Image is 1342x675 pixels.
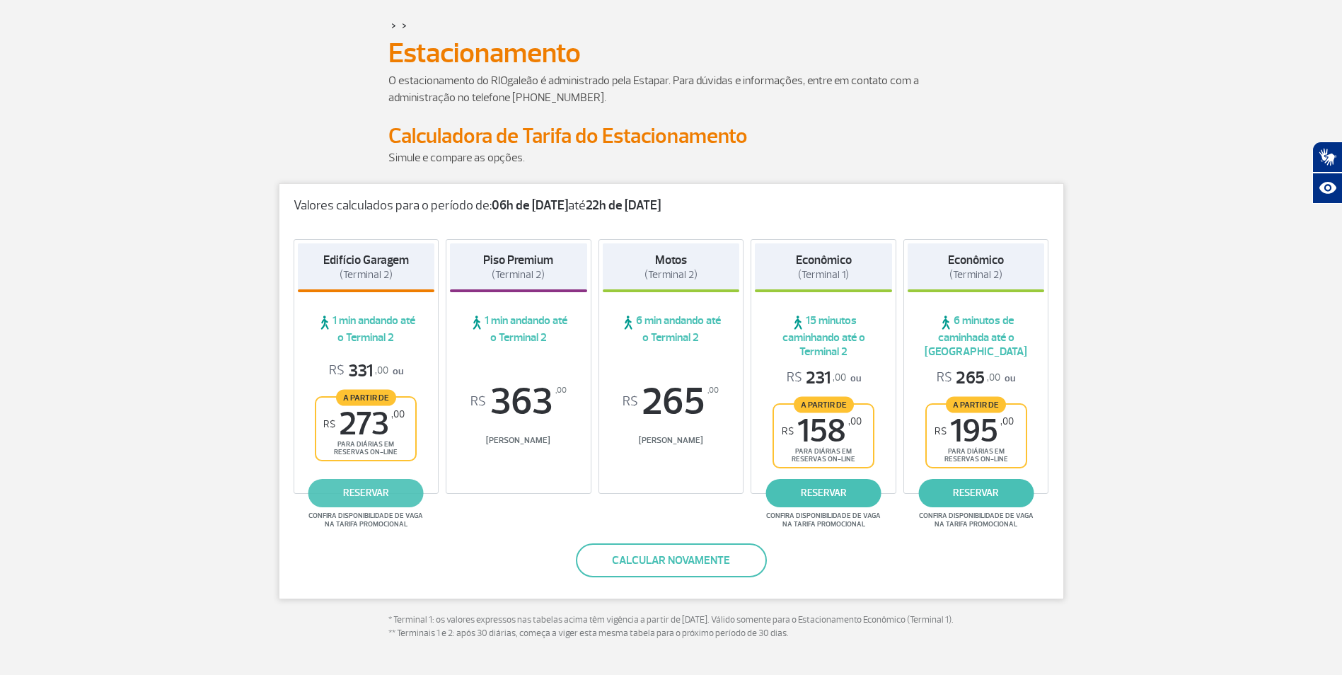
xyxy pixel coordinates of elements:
sup: ,00 [1000,415,1014,427]
span: 15 minutos caminhando até o Terminal 2 [755,313,892,359]
strong: Piso Premium [483,253,553,267]
span: Confira disponibilidade de vaga na tarifa promocional [306,512,425,529]
h2: Calculadora de Tarifa do Estacionamento [388,123,954,149]
span: Confira disponibilidade de vaga na tarifa promocional [917,512,1036,529]
strong: Econômico [948,253,1004,267]
span: 1 min andando até o Terminal 2 [450,313,587,345]
a: > [402,17,407,33]
sup: ,00 [555,383,567,398]
p: O estacionamento do RIOgaleão é administrado pela Estapar. Para dúvidas e informações, entre em c... [388,72,954,106]
span: 331 [329,360,388,382]
button: Abrir recursos assistivos. [1312,173,1342,204]
sup: R$ [782,425,794,437]
span: Confira disponibilidade de vaga na tarifa promocional [764,512,883,529]
a: reservar [766,479,881,507]
p: ou [329,360,403,382]
sup: ,00 [848,415,862,427]
span: 363 [450,383,587,421]
span: 273 [323,408,405,440]
strong: Edifício Garagem [323,253,409,267]
h1: Estacionamento [388,41,954,65]
sup: ,00 [707,383,719,398]
span: (Terminal 2) [644,268,698,282]
sup: ,00 [391,408,405,420]
span: (Terminal 2) [492,268,545,282]
p: * Terminal 1: os valores expressos nas tabelas acima têm vigência a partir de [DATE]. Válido some... [388,613,954,641]
span: 158 [782,415,862,447]
p: Simule e compare as opções. [388,149,954,166]
strong: Econômico [796,253,852,267]
span: 6 minutos de caminhada até o [GEOGRAPHIC_DATA] [908,313,1045,359]
span: 6 min andando até o Terminal 2 [603,313,740,345]
span: 195 [935,415,1014,447]
span: A partir de [794,396,854,412]
span: [PERSON_NAME] [450,435,587,446]
a: > [391,17,396,33]
sup: R$ [323,418,335,430]
a: reservar [918,479,1034,507]
span: A partir de [336,389,396,405]
span: 231 [787,367,846,389]
span: (Terminal 2) [949,268,1002,282]
span: 1 min andando até o Terminal 2 [298,313,435,345]
p: ou [937,367,1015,389]
span: [PERSON_NAME] [603,435,740,446]
button: Calcular novamente [576,543,767,577]
p: ou [787,367,861,389]
span: (Terminal 1) [798,268,849,282]
strong: Motos [655,253,687,267]
sup: R$ [623,394,638,410]
span: para diárias em reservas on-line [939,447,1014,463]
span: 265 [603,383,740,421]
span: 265 [937,367,1000,389]
span: (Terminal 2) [340,268,393,282]
span: para diárias em reservas on-line [786,447,861,463]
strong: 22h de [DATE] [586,197,661,214]
span: A partir de [946,396,1006,412]
strong: 06h de [DATE] [492,197,568,214]
sup: R$ [935,425,947,437]
button: Abrir tradutor de língua de sinais. [1312,142,1342,173]
a: reservar [308,479,424,507]
sup: R$ [470,394,486,410]
span: para diárias em reservas on-line [328,440,403,456]
p: Valores calculados para o período de: até [294,198,1049,214]
div: Plugin de acessibilidade da Hand Talk. [1312,142,1342,204]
